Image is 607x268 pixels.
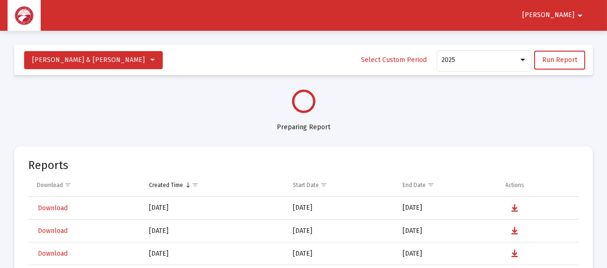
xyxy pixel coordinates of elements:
[14,113,593,132] div: Preparing Report
[286,242,396,265] td: [DATE]
[506,181,525,189] div: Actions
[403,181,426,189] div: End Date
[64,181,71,188] span: Show filter options for column 'Download'
[32,56,145,64] span: [PERSON_NAME] & [PERSON_NAME]
[534,51,585,70] button: Run Report
[293,181,319,189] div: Start Date
[142,174,286,197] td: Column Created Time
[427,181,434,188] span: Show filter options for column 'End Date'
[15,6,34,25] img: Dashboard
[149,181,183,189] div: Created Time
[442,56,456,64] span: 2025
[192,181,199,188] span: Show filter options for column 'Created Time'
[511,6,597,25] button: [PERSON_NAME]
[28,161,68,170] mat-card-title: Reports
[320,181,327,188] span: Show filter options for column 'Start Date'
[396,220,499,242] td: [DATE]
[396,242,499,265] td: [DATE]
[38,227,68,235] span: Download
[574,6,586,25] mat-icon: arrow_drop_down
[286,174,396,197] td: Column Start Date
[499,174,579,197] td: Column Actions
[361,56,427,64] span: Select Custom Period
[28,174,142,197] td: Column Download
[522,11,574,19] span: [PERSON_NAME]
[396,174,499,197] td: Column End Date
[38,250,68,258] span: Download
[149,203,280,213] div: [DATE]
[286,197,396,220] td: [DATE]
[149,249,280,259] div: [DATE]
[37,181,63,189] div: Download
[149,226,280,236] div: [DATE]
[38,204,68,212] span: Download
[542,56,577,64] span: Run Report
[24,51,163,69] button: [PERSON_NAME] & [PERSON_NAME]
[286,220,396,242] td: [DATE]
[396,197,499,220] td: [DATE]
